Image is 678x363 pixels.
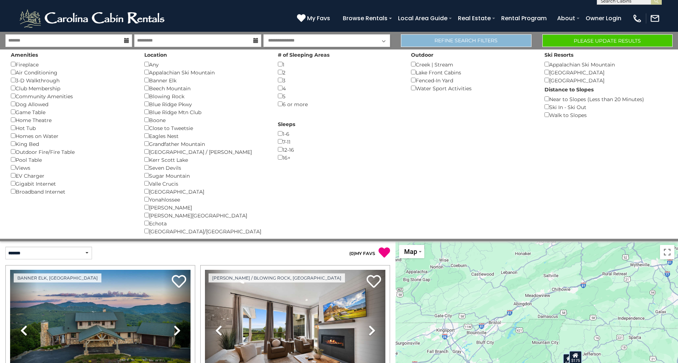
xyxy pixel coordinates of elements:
[632,13,642,23] img: phone-regular-white.png
[349,251,355,256] span: ( )
[544,60,667,68] div: Appalachian Ski Mountain
[278,68,401,76] div: 2
[660,245,674,259] button: Toggle fullscreen view
[144,148,267,156] div: [GEOGRAPHIC_DATA] / [PERSON_NAME]
[11,84,134,92] div: Club Membership
[144,124,267,132] div: Close to Tweetsie
[144,156,267,164] div: Kerr Scott Lake
[454,12,494,25] a: Real Estate
[11,116,134,124] div: Home Theatre
[278,60,401,68] div: 1
[544,51,573,59] label: Ski Resorts
[144,227,267,235] div: [GEOGRAPHIC_DATA]/[GEOGRAPHIC_DATA]
[144,132,267,140] div: Eagles Nest
[404,248,417,255] span: Map
[351,251,354,256] span: 0
[339,12,391,25] a: Browse Rentals
[278,92,401,100] div: 5
[11,68,134,76] div: Air Conditioning
[144,68,267,76] div: Appalachian Ski Mountain
[278,138,401,146] div: 7-11
[11,156,134,164] div: Pool Table
[411,84,534,92] div: Water Sport Activities
[544,103,667,111] div: Ski In - Ski Out
[349,251,375,256] a: (0)MY FAVS
[11,132,134,140] div: Homes on Water
[172,274,186,290] a: Add to favorites
[11,164,134,172] div: Views
[399,245,424,258] button: Change map style
[544,76,667,84] div: [GEOGRAPHIC_DATA]
[144,164,267,172] div: Seven Devils
[144,76,267,84] div: Banner Elk
[394,12,451,25] a: Local Area Guide
[11,180,134,187] div: Gigabit Internet
[544,111,667,119] div: Walk to Slopes
[144,60,267,68] div: Any
[11,124,134,132] div: Hot Tub
[11,76,134,84] div: 3-D Walkthrough
[554,12,579,25] a: About
[144,108,267,116] div: Blue Ridge Mtn Club
[11,172,134,180] div: EV Charger
[582,12,625,25] a: Owner Login
[11,108,134,116] div: Game Table
[278,154,401,161] div: 16+
[411,51,433,59] label: Outdoor
[11,140,134,148] div: King Bed
[144,187,267,195] div: [GEOGRAPHIC_DATA]
[650,13,660,23] img: mail-regular-white.png
[144,203,267,211] div: [PERSON_NAME]
[144,92,267,100] div: Blowing Rock
[542,34,673,47] button: Please Update Results
[11,148,134,156] div: Outdoor Fire/Fire Table
[144,219,267,227] div: Echota
[11,51,38,59] label: Amenities
[544,86,594,93] label: Distance to Slopes
[11,60,134,68] div: Fireplace
[278,146,401,154] div: 12-16
[278,121,295,128] label: Sleeps
[144,172,267,180] div: Sugar Mountain
[144,140,267,148] div: Grandfather Mountain
[144,195,267,203] div: Yonahlossee
[209,273,345,282] a: [PERSON_NAME] / Blowing Rock, [GEOGRAPHIC_DATA]
[411,76,534,84] div: Fenced-In Yard
[11,100,134,108] div: Dog Allowed
[11,92,134,100] div: Community Amenities
[144,51,167,59] label: Location
[144,211,267,219] div: [PERSON_NAME][GEOGRAPHIC_DATA]
[544,68,667,76] div: [GEOGRAPHIC_DATA]
[278,84,401,92] div: 4
[401,34,531,47] a: Refine Search Filters
[18,8,168,29] img: White-1-2.png
[544,95,667,103] div: Near to Slopes (Less than 20 Minutes)
[297,14,332,23] a: My Favs
[144,100,267,108] div: Blue Ridge Pkwy
[307,14,330,23] span: My Favs
[144,180,267,187] div: Valle Crucis
[411,68,534,76] div: Lake Front Cabins
[11,187,134,195] div: Broadband Internet
[144,84,267,92] div: Beech Mountain
[411,60,534,68] div: Creek | Stream
[278,51,329,59] label: # of Sleeping Areas
[498,12,550,25] a: Rental Program
[278,100,401,108] div: 6 or more
[14,273,101,282] a: Banner Elk, [GEOGRAPHIC_DATA]
[278,130,401,138] div: 1-6
[144,116,267,124] div: Boone
[278,76,401,84] div: 3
